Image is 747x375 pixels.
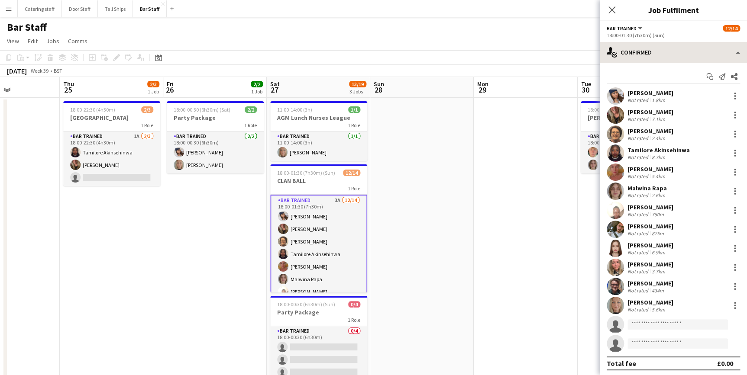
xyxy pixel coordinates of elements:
[349,88,366,95] div: 3 Jobs
[627,249,650,256] div: Not rated
[650,211,666,218] div: 780m
[650,306,667,313] div: 5.6km
[627,222,673,230] div: [PERSON_NAME]
[650,154,667,160] div: 8.7km
[270,308,367,316] h3: Party Package
[581,80,591,88] span: Tue
[167,131,264,173] app-card-role: Bar trained2/218:00-00:30 (6h30m)[PERSON_NAME][PERSON_NAME]
[62,85,74,95] span: 25
[650,97,667,103] div: 1.8km
[627,97,650,103] div: Not rated
[133,0,167,17] button: Bar Staff
[270,114,367,122] h3: AGM Lunch Nurses League
[251,88,262,95] div: 1 Job
[7,21,47,34] h1: Bar Staff
[650,135,667,141] div: 2.4km
[54,67,62,74] div: BST
[343,170,360,176] span: 12/14
[607,359,636,368] div: Total fee
[63,114,160,122] h3: [GEOGRAPHIC_DATA]
[18,0,62,17] button: Catering staff
[348,106,360,113] span: 1/1
[650,287,666,294] div: 434m
[650,173,667,179] div: 5.4km
[245,106,257,113] span: 2/2
[627,173,650,179] div: Not rated
[277,106,312,113] span: 11:00-14:00 (3h)
[348,122,360,128] span: 1 Role
[348,185,360,192] span: 1 Role
[627,89,673,97] div: [PERSON_NAME]
[650,249,667,256] div: 6.9km
[650,268,667,275] div: 3.7km
[723,25,740,32] span: 12/14
[7,37,19,45] span: View
[627,298,673,306] div: [PERSON_NAME]
[627,211,650,218] div: Not rated
[627,108,673,116] div: [PERSON_NAME]
[581,131,678,173] app-card-role: Bar trained2/218:00-22:30 (4h30m)[PERSON_NAME]Malwina Rapa
[65,35,91,47] a: Comms
[62,0,98,17] button: Door Staff
[270,164,367,292] app-job-card: 18:00-01:30 (7h30m) (Sun)12/14CLAN BALL1 RoleBar trained3A12/1418:00-01:30 (7h30m)[PERSON_NAME][P...
[627,287,650,294] div: Not rated
[270,80,280,88] span: Sat
[588,106,633,113] span: 18:00-22:30 (4h30m)
[70,106,115,113] span: 18:00-22:30 (4h30m)
[627,146,690,154] div: Tamilore Akinsehinwa
[627,135,650,141] div: Not rated
[63,131,160,186] app-card-role: Bar trained1A2/318:00-22:30 (4h30m)Tamilore Akinsehinwa[PERSON_NAME]
[717,359,733,368] div: £0.00
[627,260,673,268] div: [PERSON_NAME]
[374,80,384,88] span: Sun
[607,25,644,32] button: Bar trained
[244,122,257,128] span: 1 Role
[581,114,678,122] h3: [PERSON_NAME] Dinner
[372,85,384,95] span: 28
[167,101,264,173] app-job-card: 18:00-00:30 (6h30m) (Sat)2/2Party Package1 RoleBar trained2/218:00-00:30 (6h30m)[PERSON_NAME][PER...
[627,268,650,275] div: Not rated
[627,154,650,160] div: Not rated
[24,35,41,47] a: Edit
[3,35,23,47] a: View
[141,122,153,128] span: 1 Role
[270,131,367,161] app-card-role: Bar trained1/111:00-14:00 (3h)[PERSON_NAME]
[63,101,160,186] app-job-card: 18:00-22:30 (4h30m)2/3[GEOGRAPHIC_DATA]1 RoleBar trained1A2/318:00-22:30 (4h30m)Tamilore Akinsehi...
[277,170,335,176] span: 18:00-01:30 (7h30m) (Sun)
[627,184,667,192] div: Malwina Rapa
[68,37,87,45] span: Comms
[269,85,280,95] span: 27
[277,301,335,308] span: 18:00-00:30 (6h30m) (Sun)
[600,4,747,16] h3: Job Fulfilment
[46,37,59,45] span: Jobs
[627,279,673,287] div: [PERSON_NAME]
[477,80,488,88] span: Mon
[167,80,174,88] span: Fri
[63,80,74,88] span: Thu
[270,101,367,161] app-job-card: 11:00-14:00 (3h)1/1AGM Lunch Nurses League1 RoleBar trained1/111:00-14:00 (3h)[PERSON_NAME]
[29,67,50,74] span: Week 39
[7,67,27,75] div: [DATE]
[627,241,673,249] div: [PERSON_NAME]
[581,101,678,173] app-job-card: 18:00-22:30 (4h30m)2/2[PERSON_NAME] Dinner1 RoleBar trained2/218:00-22:30 (4h30m)[PERSON_NAME]Mal...
[607,25,637,32] span: Bar trained
[165,85,174,95] span: 26
[251,81,263,87] span: 2/2
[607,32,740,38] div: 18:00-01:30 (7h30m) (Sun)
[627,230,650,237] div: Not rated
[148,88,159,95] div: 1 Job
[141,106,153,113] span: 2/3
[98,0,133,17] button: Tall Ships
[627,127,673,135] div: [PERSON_NAME]
[476,85,488,95] span: 29
[650,192,667,199] div: 2.6km
[167,114,264,122] h3: Party Package
[174,106,230,113] span: 18:00-00:30 (6h30m) (Sat)
[627,116,650,122] div: Not rated
[600,42,747,63] div: Confirmed
[270,177,367,185] h3: CLAN BALL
